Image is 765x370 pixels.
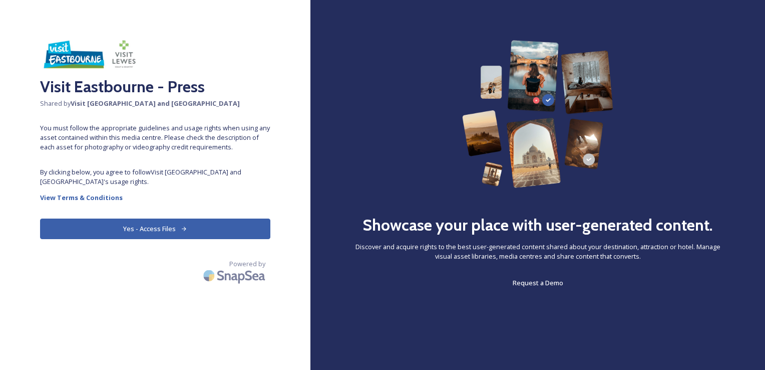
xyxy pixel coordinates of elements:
[40,219,270,239] button: Yes - Access Files
[40,75,270,99] h2: Visit Eastbourne - Press
[40,193,123,202] strong: View Terms & Conditions
[350,242,725,261] span: Discover and acquire rights to the best user-generated content shared about your destination, att...
[71,99,240,108] strong: Visit [GEOGRAPHIC_DATA] and [GEOGRAPHIC_DATA]
[40,99,270,108] span: Shared by
[40,192,270,204] a: View Terms & Conditions
[200,264,270,287] img: SnapSea Logo
[229,259,265,269] span: Powered by
[513,277,563,289] a: Request a Demo
[40,40,140,70] img: Capture.JPG
[462,40,613,188] img: 63b42ca75bacad526042e722_Group%20154-p-800.png
[40,167,270,187] span: By clicking below, you agree to follow Visit [GEOGRAPHIC_DATA] and [GEOGRAPHIC_DATA] 's usage rig...
[362,213,713,237] h2: Showcase your place with user-generated content.
[513,278,563,287] span: Request a Demo
[40,123,270,152] span: You must follow the appropriate guidelines and usage rights when using any asset contained within...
